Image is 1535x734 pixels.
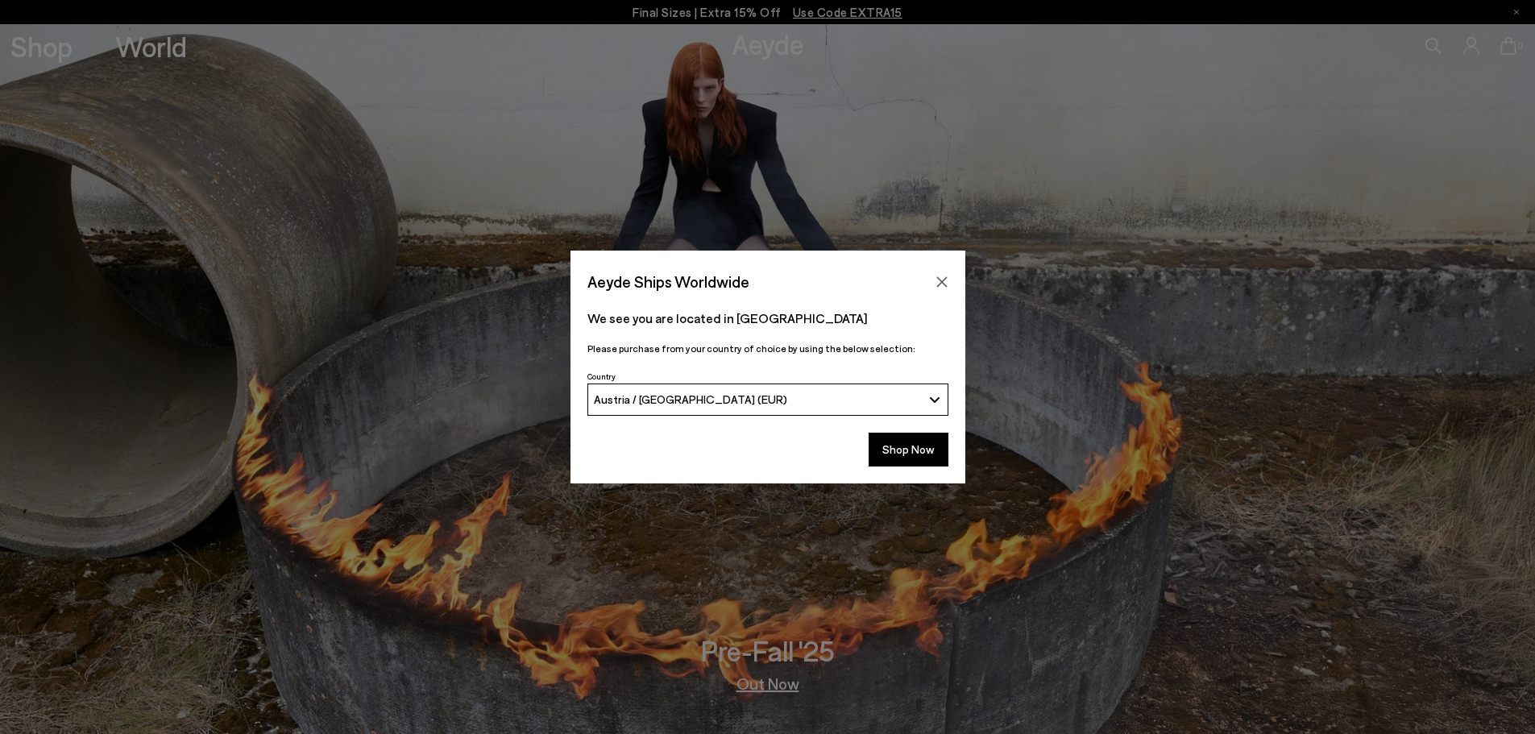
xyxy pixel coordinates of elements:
[869,433,948,467] button: Shop Now
[587,309,948,328] p: We see you are located in [GEOGRAPHIC_DATA]
[930,270,954,294] button: Close
[587,371,616,381] span: Country
[587,267,749,296] span: Aeyde Ships Worldwide
[587,341,948,356] p: Please purchase from your country of choice by using the below selection:
[594,392,787,406] span: Austria / [GEOGRAPHIC_DATA] (EUR)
